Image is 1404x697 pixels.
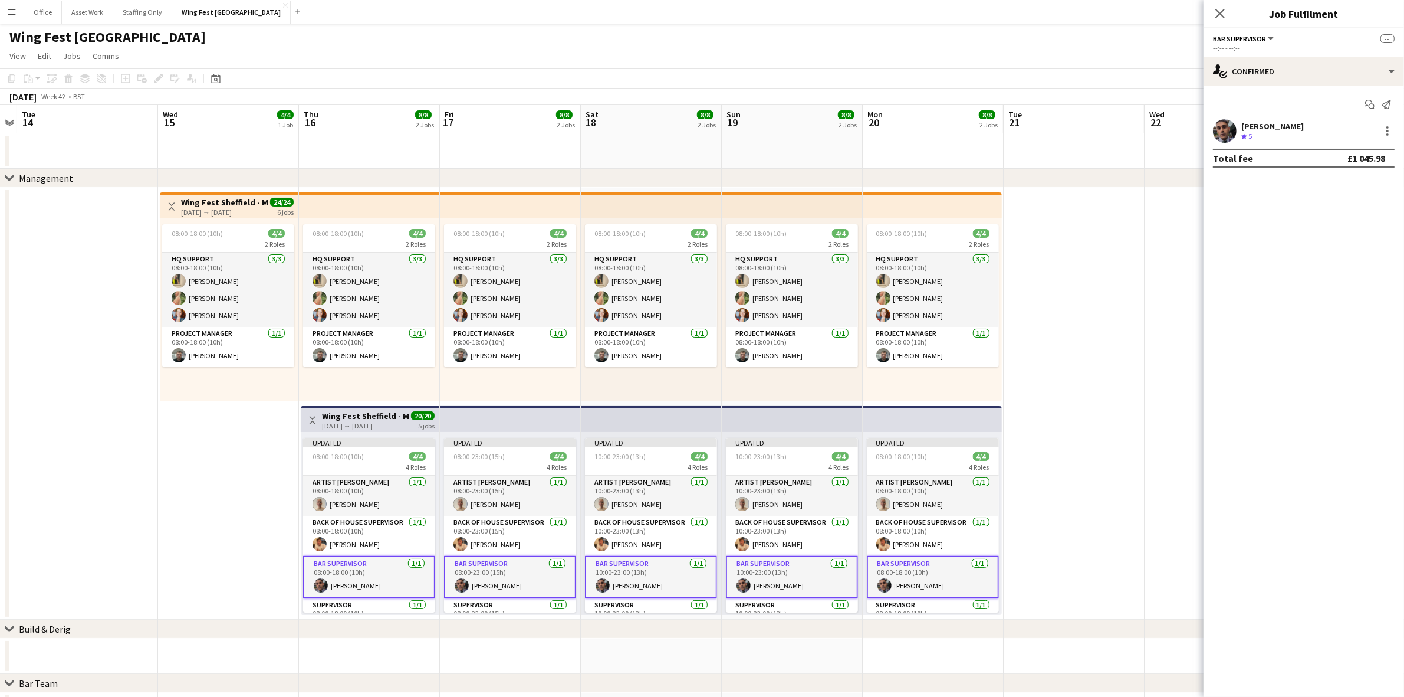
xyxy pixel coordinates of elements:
span: View [9,51,26,61]
app-card-role: Supervisor1/110:00-23:00 (13h) [726,598,858,639]
app-card-role: Supervisor1/108:00-18:00 (10h) [867,598,999,639]
span: 10:00-23:00 (13h) [735,452,787,461]
span: 08:00-18:00 (10h) [876,229,928,238]
span: 2 Roles [688,240,708,248]
span: 4/4 [973,452,989,461]
app-card-role: HQ Support3/308:00-18:00 (10h)[PERSON_NAME][PERSON_NAME][PERSON_NAME] [726,253,858,327]
span: 14 [20,116,35,129]
span: 19 [725,116,741,129]
app-job-card: 08:00-18:00 (10h)4/42 RolesHQ Support3/308:00-18:00 (10h)[PERSON_NAME][PERSON_NAME][PERSON_NAME]P... [726,224,858,367]
app-card-role: Bar Supervisor1/108:00-18:00 (10h)[PERSON_NAME] [303,556,435,598]
div: 1 Job [278,120,293,129]
span: 4/4 [550,452,567,461]
app-card-role: Supervisor1/108:00-23:00 (15h) [444,598,576,639]
app-card-role: Project Manager1/108:00-18:00 (10h)[PERSON_NAME] [867,327,999,367]
app-card-role: Project Manager1/108:00-18:00 (10h)[PERSON_NAME] [585,327,717,367]
app-card-role: Supervisor1/108:00-18:00 (10h) [303,598,435,639]
button: Office [24,1,62,24]
span: 10:00-23:00 (13h) [594,452,646,461]
div: --:-- - --:-- [1213,44,1395,53]
div: 2 Jobs [416,120,434,129]
span: Week 42 [39,92,68,101]
app-card-role: HQ Support3/308:00-18:00 (10h)[PERSON_NAME][PERSON_NAME][PERSON_NAME] [867,253,999,327]
app-job-card: Updated08:00-23:00 (15h)4/44 RolesArtist [PERSON_NAME]1/108:00-23:00 (15h)[PERSON_NAME]Back of Ho... [444,438,576,613]
button: Staffing Only [113,1,172,24]
a: Jobs [58,48,86,64]
app-card-role: Bar Supervisor1/110:00-23:00 (13h)[PERSON_NAME] [585,556,717,598]
span: 2 Roles [265,240,285,248]
span: 17 [443,116,454,129]
span: Fri [445,109,454,120]
span: 4/4 [409,452,426,461]
div: Bar Team [19,678,58,689]
app-card-role: Project Manager1/108:00-18:00 (10h)[PERSON_NAME] [726,327,858,367]
app-job-card: 08:00-18:00 (10h)4/42 RolesHQ Support3/308:00-18:00 (10h)[PERSON_NAME][PERSON_NAME][PERSON_NAME]P... [162,224,294,367]
span: 4/4 [832,229,849,238]
span: 4/4 [268,229,285,238]
span: 2 Roles [828,240,849,248]
app-card-role: Back of House Supervisor1/108:00-23:00 (15h)[PERSON_NAME] [444,516,576,556]
div: [PERSON_NAME] [1241,121,1304,132]
span: 4/4 [550,229,567,238]
div: [DATE] → [DATE] [322,421,410,430]
span: 8/8 [415,110,432,119]
app-card-role: Bar Supervisor1/108:00-23:00 (15h)[PERSON_NAME] [444,556,576,598]
div: BST [73,92,85,101]
div: Updated [444,438,576,447]
span: 4/4 [277,110,294,119]
div: 2 Jobs [698,120,716,129]
span: Tue [1008,109,1022,120]
app-card-role: Back of House Supervisor1/110:00-23:00 (13h)[PERSON_NAME] [726,516,858,556]
span: 8/8 [838,110,854,119]
app-job-card: Updated08:00-18:00 (10h)4/44 RolesArtist [PERSON_NAME]1/108:00-18:00 (10h)[PERSON_NAME]Back of Ho... [303,438,435,613]
span: 08:00-18:00 (10h) [876,452,928,461]
app-card-role: Artist [PERSON_NAME]1/108:00-18:00 (10h)[PERSON_NAME] [867,476,999,516]
app-job-card: 08:00-18:00 (10h)4/42 RolesHQ Support3/308:00-18:00 (10h)[PERSON_NAME][PERSON_NAME][PERSON_NAME]P... [585,224,717,367]
h3: Wing Fest Sheffield - Management Team [181,197,269,208]
span: 4 Roles [406,463,426,472]
span: Jobs [63,51,81,61]
app-job-card: 08:00-18:00 (10h)4/42 RolesHQ Support3/308:00-18:00 (10h)[PERSON_NAME][PERSON_NAME][PERSON_NAME]P... [303,224,435,367]
div: 08:00-18:00 (10h)4/42 RolesHQ Support3/308:00-18:00 (10h)[PERSON_NAME][PERSON_NAME][PERSON_NAME]P... [444,224,576,367]
app-card-role: Back of House Supervisor1/108:00-18:00 (10h)[PERSON_NAME] [867,516,999,556]
button: Asset Work [62,1,113,24]
button: Bar Supervisor [1213,34,1275,43]
span: 8/8 [697,110,713,119]
span: 4/4 [691,452,708,461]
h1: Wing Fest [GEOGRAPHIC_DATA] [9,28,206,46]
span: 4 Roles [828,463,849,472]
app-job-card: Updated10:00-23:00 (13h)4/44 RolesArtist [PERSON_NAME]1/110:00-23:00 (13h)[PERSON_NAME]Back of Ho... [585,438,717,613]
div: Updated [585,438,717,447]
span: 24/24 [270,198,294,207]
span: 22 [1147,116,1165,129]
span: 16 [302,116,318,129]
span: -- [1380,34,1395,43]
span: 08:00-23:00 (15h) [453,452,505,461]
div: 2 Jobs [557,120,575,129]
div: Updated [726,438,858,447]
div: Updated [303,438,435,447]
span: 8/8 [979,110,995,119]
span: 15 [161,116,178,129]
div: Build & Derig [19,623,71,635]
app-card-role: Project Manager1/108:00-18:00 (10h)[PERSON_NAME] [444,327,576,367]
span: 08:00-18:00 (10h) [453,229,505,238]
app-card-role: Project Manager1/108:00-18:00 (10h)[PERSON_NAME] [162,327,294,367]
app-card-role: Artist [PERSON_NAME]1/108:00-18:00 (10h)[PERSON_NAME] [303,476,435,516]
span: 08:00-18:00 (10h) [172,229,223,238]
span: 5 [1248,132,1252,140]
div: 6 jobs [277,207,294,217]
app-card-role: Bar Supervisor1/110:00-23:00 (13h)[PERSON_NAME] [726,556,858,598]
span: 08:00-18:00 (10h) [313,229,364,238]
span: Tue [22,109,35,120]
app-job-card: 08:00-18:00 (10h)4/42 RolesHQ Support3/308:00-18:00 (10h)[PERSON_NAME][PERSON_NAME][PERSON_NAME]P... [867,224,999,367]
span: 4/4 [832,452,849,461]
app-card-role: HQ Support3/308:00-18:00 (10h)[PERSON_NAME][PERSON_NAME][PERSON_NAME] [303,253,435,327]
div: Updated [867,438,999,447]
app-job-card: Updated08:00-18:00 (10h)4/44 RolesArtist [PERSON_NAME]1/108:00-18:00 (10h)[PERSON_NAME]Back of Ho... [867,438,999,613]
h3: Wing Fest Sheffield - Management Team [322,411,410,421]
